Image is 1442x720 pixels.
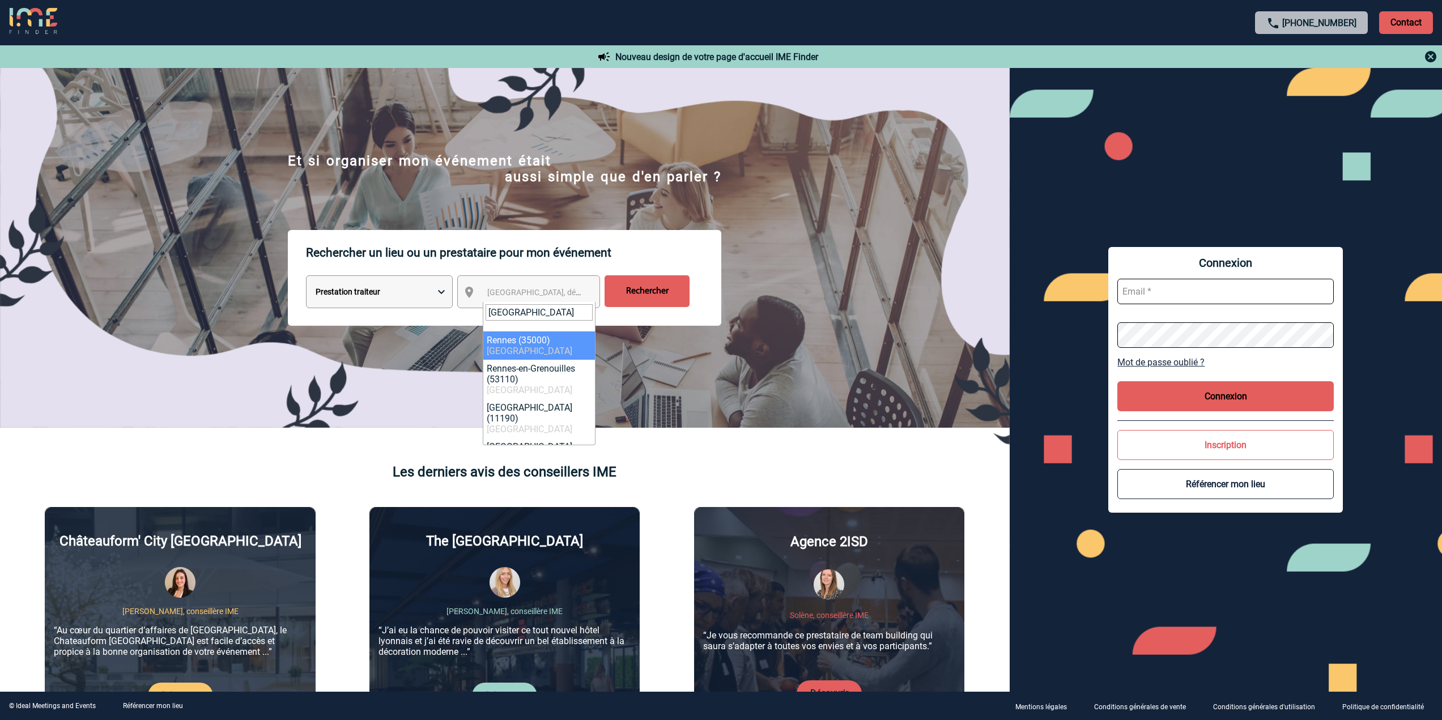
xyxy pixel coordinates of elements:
a: Découvrir [486,690,524,701]
li: Rennes (35000) [483,331,595,360]
div: © Ideal Meetings and Events [9,702,96,710]
img: call-24-px.png [1266,16,1280,30]
a: Politique de confidentialité [1333,701,1442,712]
p: Contact [1379,11,1433,34]
li: Rennes-en-Grenouilles (53110) [483,360,595,399]
p: Mentions légales [1015,703,1067,711]
li: [GEOGRAPHIC_DATA] (11190) [483,438,595,477]
span: [GEOGRAPHIC_DATA], département, région... [487,288,645,297]
p: Rechercher un lieu ou un prestataire pour mon événement [306,230,721,275]
a: Conditions générales d'utilisation [1204,701,1333,712]
span: [GEOGRAPHIC_DATA] [487,346,572,356]
p: Conditions générales de vente [1094,703,1186,711]
p: “J’ai eu la chance de pouvoir visiter ce tout nouvel hôtel lyonnais et j’ai été ravie de découvri... [378,625,631,657]
span: [GEOGRAPHIC_DATA] [487,385,572,395]
a: Conditions générales de vente [1085,701,1204,712]
button: Référencer mon lieu [1117,469,1334,499]
li: [GEOGRAPHIC_DATA] (11190) [483,399,595,438]
p: Politique de confidentialité [1342,703,1424,711]
a: Découvrir [810,688,848,698]
p: “Je vous recommande ce prestataire de team building qui saura s’adapter à toutes vos envies et à ... [703,630,955,651]
input: Email * [1117,279,1334,304]
button: Connexion [1117,381,1334,411]
span: [GEOGRAPHIC_DATA] [487,424,572,434]
p: “Au cœur du quartier d’affaires de [GEOGRAPHIC_DATA], le Chateauform [GEOGRAPHIC_DATA] est facile... [54,625,306,657]
a: [PHONE_NUMBER] [1282,18,1356,28]
span: Connexion [1117,256,1334,270]
p: Conditions générales d'utilisation [1213,703,1315,711]
input: Rechercher [605,275,690,307]
a: Mentions légales [1006,701,1085,712]
button: Inscription [1117,430,1334,460]
a: Découvrir [161,690,199,701]
a: Mot de passe oublié ? [1117,357,1334,368]
a: Référencer mon lieu [123,702,183,710]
